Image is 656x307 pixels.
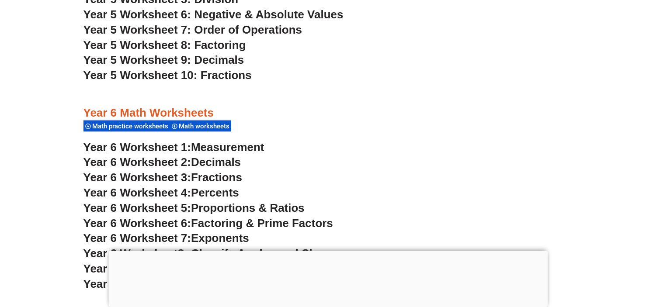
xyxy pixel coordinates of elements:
[83,262,295,275] a: Year 6 Worksheet9: Area and Perimeter
[83,247,342,260] a: Year 6 Worksheet8: Classify Angles and Shapes
[93,122,171,130] span: Math practice worksheets
[83,247,178,260] span: Year 6 Worksheet
[83,23,302,36] a: Year 5 Worksheet 7: Order of Operations
[191,217,333,230] span: Factoring & Prime Factors
[170,120,231,132] div: Math worksheets
[83,186,239,199] a: Year 6 Worksheet 4:Percents
[83,69,252,82] a: Year 5 Worksheet 10: Fractions
[83,231,249,245] a: Year 6 Worksheet 7:Exponents
[83,155,191,169] span: Year 6 Worksheet 2:
[83,277,178,290] span: Year 6 Worksheet
[191,141,264,154] span: Measurement
[191,186,239,199] span: Percents
[83,120,170,132] div: Math practice worksheets
[83,231,191,245] span: Year 6 Worksheet 7:
[83,217,191,230] span: Year 6 Worksheet 6:
[108,251,548,305] iframe: Advertisement
[83,141,264,154] a: Year 6 Worksheet 1:Measurement
[83,38,246,52] a: Year 5 Worksheet 8: Factoring
[83,217,333,230] a: Year 6 Worksheet 6:Factoring & Prime Factors
[83,141,191,154] span: Year 6 Worksheet 1:
[83,106,573,121] h3: Year 6 Math Worksheets
[83,277,315,290] a: Year 6 Worksheet10: Volume and 3D shape
[83,171,242,184] a: Year 6 Worksheet 3:Fractions
[179,122,233,130] span: Math worksheets
[191,201,305,214] span: Proportions & Ratios
[83,155,241,169] a: Year 6 Worksheet 2:Decimals
[83,201,191,214] span: Year 6 Worksheet 5:
[191,155,241,169] span: Decimals
[178,247,342,260] span: 8: Classify Angles and Shapes
[83,53,244,66] a: Year 5 Worksheet 9: Decimals
[83,186,191,199] span: Year 6 Worksheet 4:
[191,231,249,245] span: Exponents
[191,171,242,184] span: Fractions
[83,201,305,214] a: Year 6 Worksheet 5:Proportions & Ratios
[83,8,344,21] a: Year 5 Worksheet 6: Negative & Absolute Values
[511,209,656,307] iframe: Chat Widget
[83,171,191,184] span: Year 6 Worksheet 3:
[83,262,178,275] span: Year 6 Worksheet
